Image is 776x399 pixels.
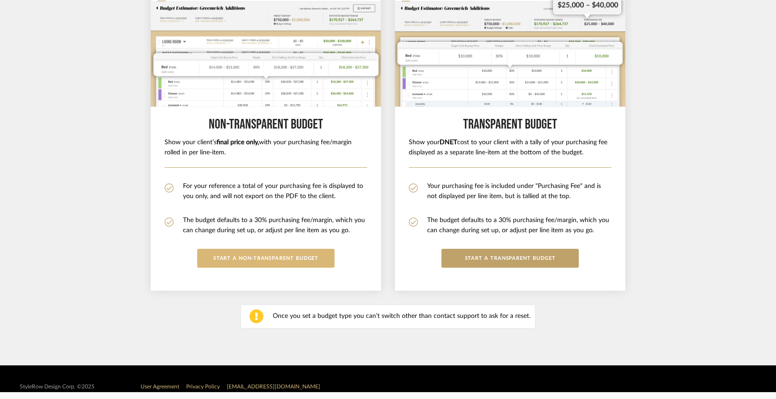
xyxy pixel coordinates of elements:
[20,383,94,390] div: StyleRow Design Corp. ©2025
[409,216,611,236] li: The budget defaults to a 30% purchasing fee/margin, which you can change during set up, or adjust...
[197,249,335,268] button: START A Non-Transparent BUDGET
[409,138,611,158] h6: Show your cost to your client with a tally of your purchasing fee displayed as a separate line-it...
[217,139,259,146] b: final price only,
[409,182,611,202] li: Your purchasing fee is included under "Purchasing Fee" and is not displayed per line item, but is...
[165,182,367,202] li: For your reference a total of your purchasing fee is displayed to you only, and will not export o...
[241,305,535,329] div: Once you set a budget type you can’t switch other than contact support to ask for a reset.
[440,139,457,146] b: DNET
[441,249,579,268] button: START a Transparent budget
[409,116,611,133] h5: Transparent budget
[186,384,220,389] a: Privacy Policy
[165,216,367,236] li: The budget defaults to a 30% purchasing fee/margin, which you can change during set up, or adjust...
[165,138,367,158] h6: Show your client’s with your purchasing fee/margin rolled in per line-item.
[227,384,320,389] a: [EMAIL_ADDRESS][DOMAIN_NAME]
[141,384,179,389] a: User Agreement
[165,116,367,133] h5: Non-Transparent BUDGET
